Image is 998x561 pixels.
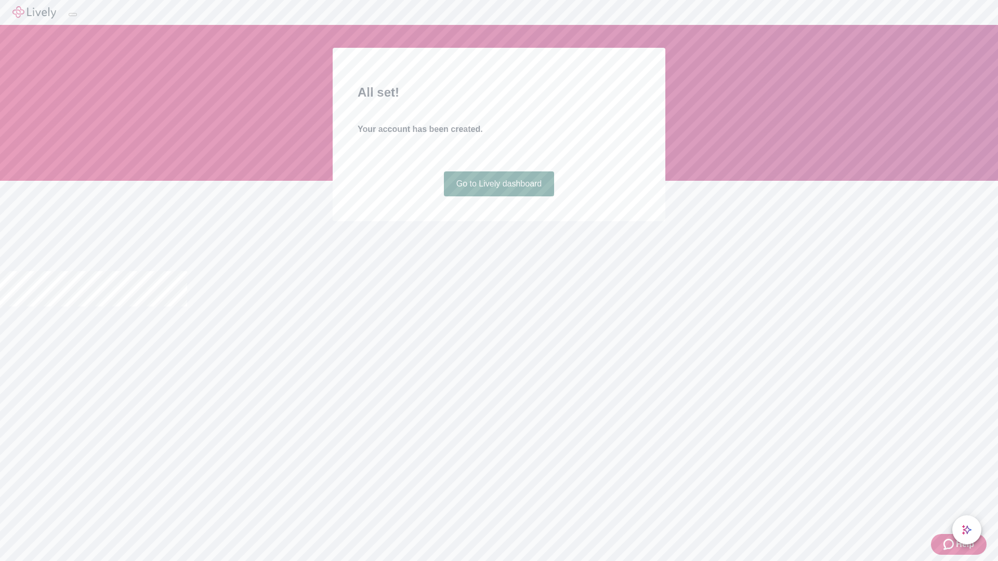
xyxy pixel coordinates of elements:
[358,83,640,102] h2: All set!
[69,13,77,16] button: Log out
[956,538,974,551] span: Help
[12,6,56,19] img: Lively
[444,171,555,196] a: Go to Lively dashboard
[962,525,972,535] svg: Lively AI Assistant
[952,515,981,544] button: chat
[358,123,640,136] h4: Your account has been created.
[943,538,956,551] svg: Zendesk support icon
[931,534,987,555] button: Zendesk support iconHelp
